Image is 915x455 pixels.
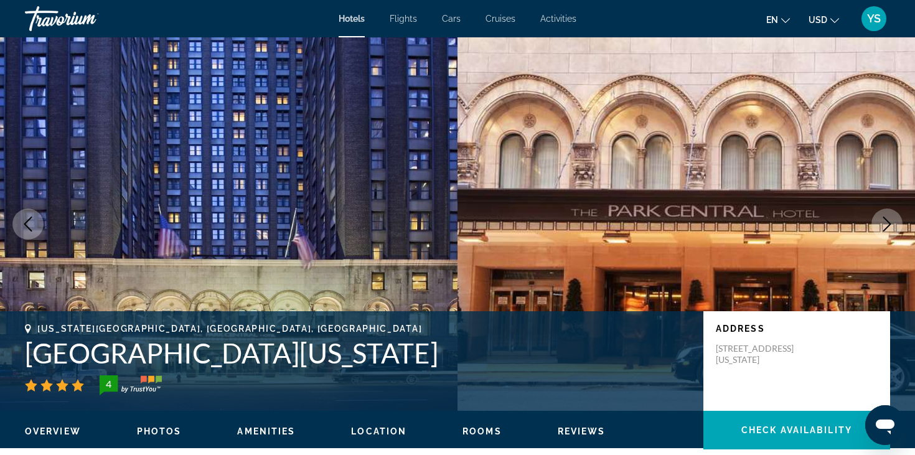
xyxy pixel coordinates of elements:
p: [STREET_ADDRESS][US_STATE] [716,343,815,365]
span: Overview [25,426,81,436]
iframe: Button to launch messaging window [865,405,905,445]
span: Location [351,426,406,436]
span: Photos [137,426,182,436]
span: [US_STATE][GEOGRAPHIC_DATA], [GEOGRAPHIC_DATA], [GEOGRAPHIC_DATA] [37,324,422,334]
button: Reviews [558,426,606,437]
img: trustyou-badge-hor.svg [100,375,162,395]
h1: [GEOGRAPHIC_DATA][US_STATE] [25,337,691,369]
span: YS [867,12,881,25]
span: Amenities [237,426,295,436]
a: Cars [442,14,461,24]
button: Photos [137,426,182,437]
button: Previous image [12,209,44,240]
button: Location [351,426,406,437]
a: Cruises [486,14,515,24]
a: Travorium [25,2,149,35]
div: 4 [96,377,121,392]
button: User Menu [858,6,890,32]
button: Rooms [462,426,502,437]
a: Flights [390,14,417,24]
button: Next image [871,209,903,240]
button: Change currency [809,11,839,29]
button: Change language [766,11,790,29]
span: USD [809,15,827,25]
a: Hotels [339,14,365,24]
span: en [766,15,778,25]
button: Amenities [237,426,295,437]
span: Reviews [558,426,606,436]
button: Check Availability [703,411,890,449]
button: Overview [25,426,81,437]
span: Check Availability [741,425,852,435]
p: Address [716,324,878,334]
span: Rooms [462,426,502,436]
a: Activities [540,14,576,24]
